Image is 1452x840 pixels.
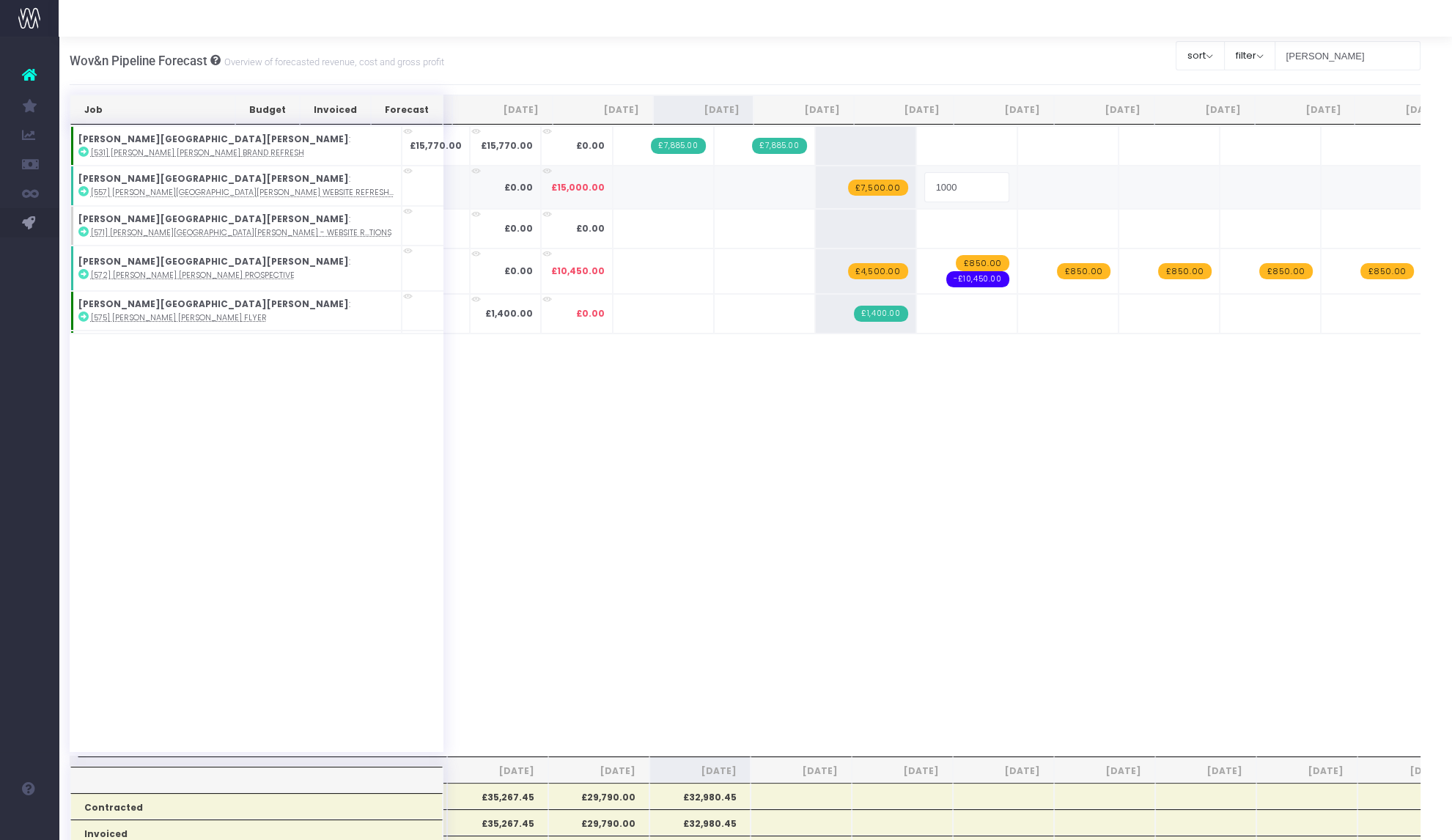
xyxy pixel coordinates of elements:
[504,181,533,194] strong: £0.00
[548,809,649,836] th: £29,790.00
[78,213,349,225] strong: [PERSON_NAME][GEOGRAPHIC_DATA][PERSON_NAME]
[371,95,443,125] th: Forecast
[967,765,1040,778] span: [DATE]
[1224,41,1275,70] button: filter
[70,126,402,166] td: :
[866,765,939,778] span: [DATE]
[91,270,295,281] abbr: [572] langham hall prospective
[1057,263,1110,279] span: wayahead Revenue Forecast Item
[553,95,653,125] th: Jul 25: activate to sort column ascending
[1275,41,1421,70] input: Search...
[1068,765,1141,778] span: [DATE]
[70,206,402,246] td: :
[78,172,349,185] strong: [PERSON_NAME][GEOGRAPHIC_DATA][PERSON_NAME]
[576,307,605,320] span: £0.00
[485,307,533,320] strong: £1,400.00
[452,95,553,125] th: Jun 25: activate to sort column ascending
[649,809,751,836] th: £32,980.45
[1169,765,1242,778] span: [DATE]
[651,138,705,154] span: Streamtime Invoice: 743 – [531] Langham Hall Brand Refresh
[946,271,1009,287] span: wayahead Cost Forecast Item
[221,54,444,68] small: Overview of forecasted revenue, cost and gross profit
[447,809,548,836] th: £35,267.45
[70,54,207,68] span: Wov&n Pipeline Forecast
[752,138,806,154] span: Streamtime Invoice: 747 – [531] Langham Hall Brand Refresh
[753,95,854,125] th: Sep 25: activate to sort column ascending
[70,793,443,819] th: Contracted
[481,139,533,152] strong: £15,770.00
[461,765,534,778] span: [DATE]
[764,765,838,778] span: [DATE]
[1255,95,1355,125] th: Feb 26: activate to sort column ascending
[91,227,391,238] abbr: [571] Langham Hall - Website rebuild options
[1154,95,1255,125] th: Jan 26: activate to sort column ascending
[1176,41,1225,70] button: sort
[410,139,462,152] strong: £15,770.00
[551,181,605,194] span: £15,000.00
[91,187,394,198] abbr: [557] Langham Hall Website Refresh
[70,246,402,291] td: :
[447,783,548,809] th: £35,267.45
[1158,263,1211,279] span: wayahead Revenue Forecast Item
[649,783,751,809] th: £32,980.45
[576,222,605,235] span: £0.00
[1054,95,1154,125] th: Dec 25: activate to sort column ascending
[504,265,533,277] strong: £0.00
[235,95,300,125] th: Budget
[78,255,349,268] strong: [PERSON_NAME][GEOGRAPHIC_DATA][PERSON_NAME]
[70,95,235,125] th: Job: activate to sort column ascending
[551,265,605,278] span: £10,450.00
[576,139,605,152] span: £0.00
[548,783,649,809] th: £29,790.00
[1371,765,1445,778] span: [DATE]
[653,95,753,125] th: Aug 25: activate to sort column ascending
[78,298,349,310] strong: [PERSON_NAME][GEOGRAPHIC_DATA][PERSON_NAME]
[91,147,304,158] abbr: [531] Langham Hall Brand Refresh
[70,166,402,205] td: :
[78,133,349,145] strong: [PERSON_NAME][GEOGRAPHIC_DATA][PERSON_NAME]
[848,180,907,196] span: wayahead Revenue Forecast Item
[854,95,954,125] th: Oct 25: activate to sort column ascending
[91,312,267,323] abbr: [575] Langham Hall Flyer
[1259,263,1312,279] span: wayahead Revenue Forecast Item
[504,222,533,235] strong: £0.00
[300,95,371,125] th: Invoiced
[70,291,402,331] td: :
[848,263,907,279] span: wayahead Revenue Forecast Item
[1270,765,1344,778] span: [DATE]
[663,765,737,778] span: [DATE]
[562,765,635,778] span: [DATE]
[18,811,40,833] img: images/default_profile_image.png
[854,306,907,322] span: Streamtime Invoice: 771 – [575] Langham Hall Flyer
[1360,263,1413,279] span: wayahead Revenue Forecast Item
[954,95,1054,125] th: Nov 25: activate to sort column ascending
[956,255,1009,271] span: wayahead Revenue Forecast Item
